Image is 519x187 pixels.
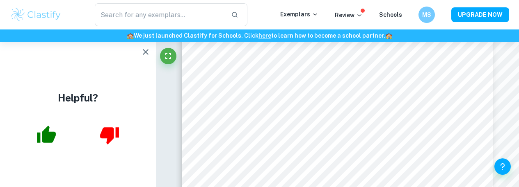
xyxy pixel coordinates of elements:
[280,10,318,19] p: Exemplars
[494,158,511,175] button: Help and Feedback
[127,32,134,39] span: 🏫
[335,11,363,20] p: Review
[379,11,402,18] a: Schools
[385,32,392,39] span: 🏫
[258,32,271,39] a: here
[422,10,432,19] h6: MS
[160,48,176,64] button: Fullscreen
[2,31,517,40] h6: We just launched Clastify for Schools. Click to learn how to become a school partner.
[58,90,98,105] h4: Helpful?
[10,7,62,23] img: Clastify logo
[95,3,224,26] input: Search for any exemplars...
[451,7,509,22] button: UPGRADE NOW
[418,7,435,23] button: MS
